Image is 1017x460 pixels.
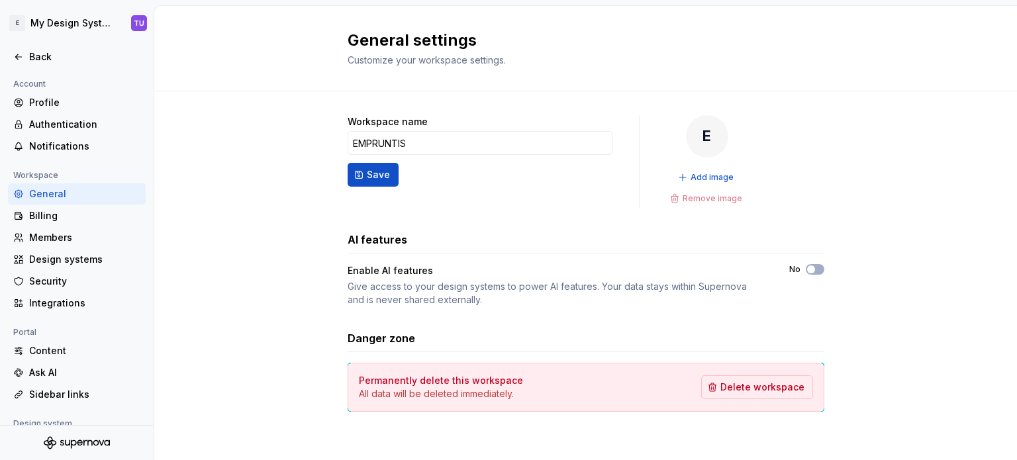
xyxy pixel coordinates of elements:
div: Design systems [29,253,140,266]
a: Authentication [8,114,146,135]
div: My Design System [30,17,115,30]
a: Security [8,271,146,292]
p: All data will be deleted immediately. [359,387,523,400]
h3: AI features [348,232,407,248]
div: Portal [8,324,42,340]
label: No [789,264,800,275]
h2: General settings [348,30,808,51]
svg: Supernova Logo [44,436,110,449]
a: Design systems [8,249,146,270]
a: Sidebar links [8,384,146,405]
label: Workspace name [348,115,428,128]
span: Customize your workspace settings. [348,54,506,66]
h4: Permanently delete this workspace [359,374,523,387]
div: Members [29,231,140,244]
div: E [686,115,728,158]
div: Give access to your design systems to power AI features. Your data stays within Supernova and is ... [348,280,765,306]
span: Add image [691,172,734,183]
a: Notifications [8,136,146,157]
div: Design system [8,416,77,432]
div: Sidebar links [29,388,140,401]
h3: Danger zone [348,330,415,346]
a: Billing [8,205,146,226]
div: Account [8,76,51,92]
a: Profile [8,92,146,113]
div: General [29,187,140,201]
div: Notifications [29,140,140,153]
a: General [8,183,146,205]
button: Save [348,163,399,187]
a: Integrations [8,293,146,314]
button: EMy Design SystemTU [3,9,151,38]
div: Back [29,50,140,64]
div: Ask AI [29,366,140,379]
a: Back [8,46,146,68]
div: Enable AI features [348,264,765,277]
a: Ask AI [8,362,146,383]
button: Delete workspace [701,375,813,399]
a: Members [8,227,146,248]
div: Workspace [8,167,64,183]
div: E [9,15,25,31]
div: Profile [29,96,140,109]
button: Add image [674,168,740,187]
div: Content [29,344,140,357]
div: Authentication [29,118,140,131]
div: Integrations [29,297,140,310]
span: Save [367,168,390,181]
div: Billing [29,209,140,222]
div: TU [134,18,144,28]
div: Security [29,275,140,288]
span: Delete workspace [720,381,804,394]
a: Content [8,340,146,361]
